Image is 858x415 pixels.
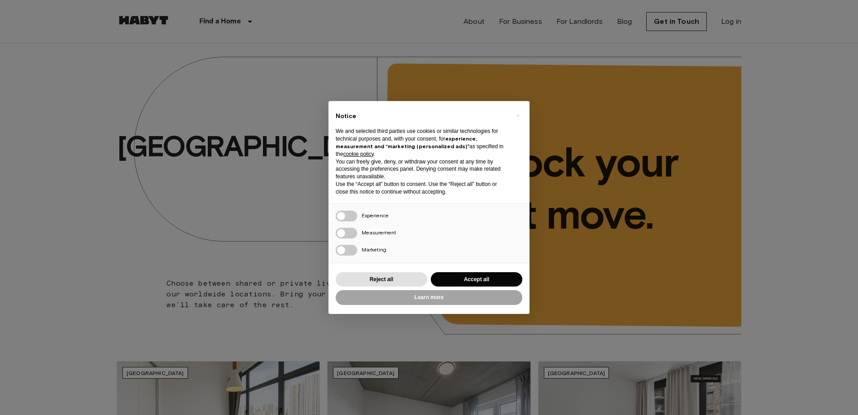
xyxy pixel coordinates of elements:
strong: experience, measurement and “marketing (personalized ads)” [336,135,477,150]
a: cookie policy [343,151,374,157]
button: Close this notice [511,108,525,123]
p: We and selected third parties use cookies or similar technologies for technical purposes and, wit... [336,128,508,158]
span: Experience [362,212,389,219]
span: Marketing [362,246,386,253]
button: Reject all [336,272,427,287]
p: You can freely give, deny, or withdraw your consent at any time by accessing the preferences pane... [336,158,508,181]
p: Use the “Accept all” button to consent. Use the “Reject all” button or close this notice to conti... [336,181,508,196]
button: Accept all [431,272,522,287]
span: × [517,110,520,121]
span: Measurement [362,229,396,236]
button: Learn more [336,290,522,305]
h2: Notice [336,112,508,121]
